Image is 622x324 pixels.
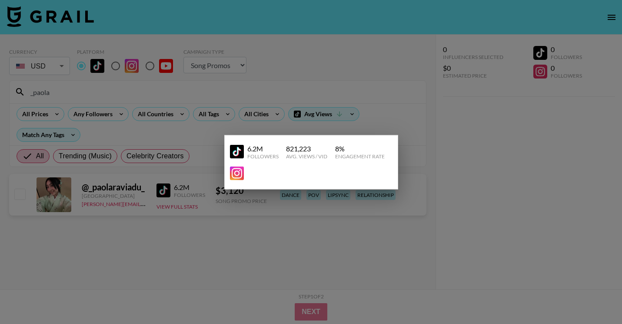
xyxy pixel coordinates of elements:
div: Engagement Rate [335,153,385,159]
img: YouTube [230,166,244,180]
div: Avg. Views / Vid [286,153,327,159]
img: YouTube [230,145,244,159]
iframe: Drift Widget Chat Controller [579,281,612,314]
div: 8 % [335,144,385,153]
div: Followers [247,153,279,159]
div: 6.2M [247,144,279,153]
div: 821,223 [286,144,327,153]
